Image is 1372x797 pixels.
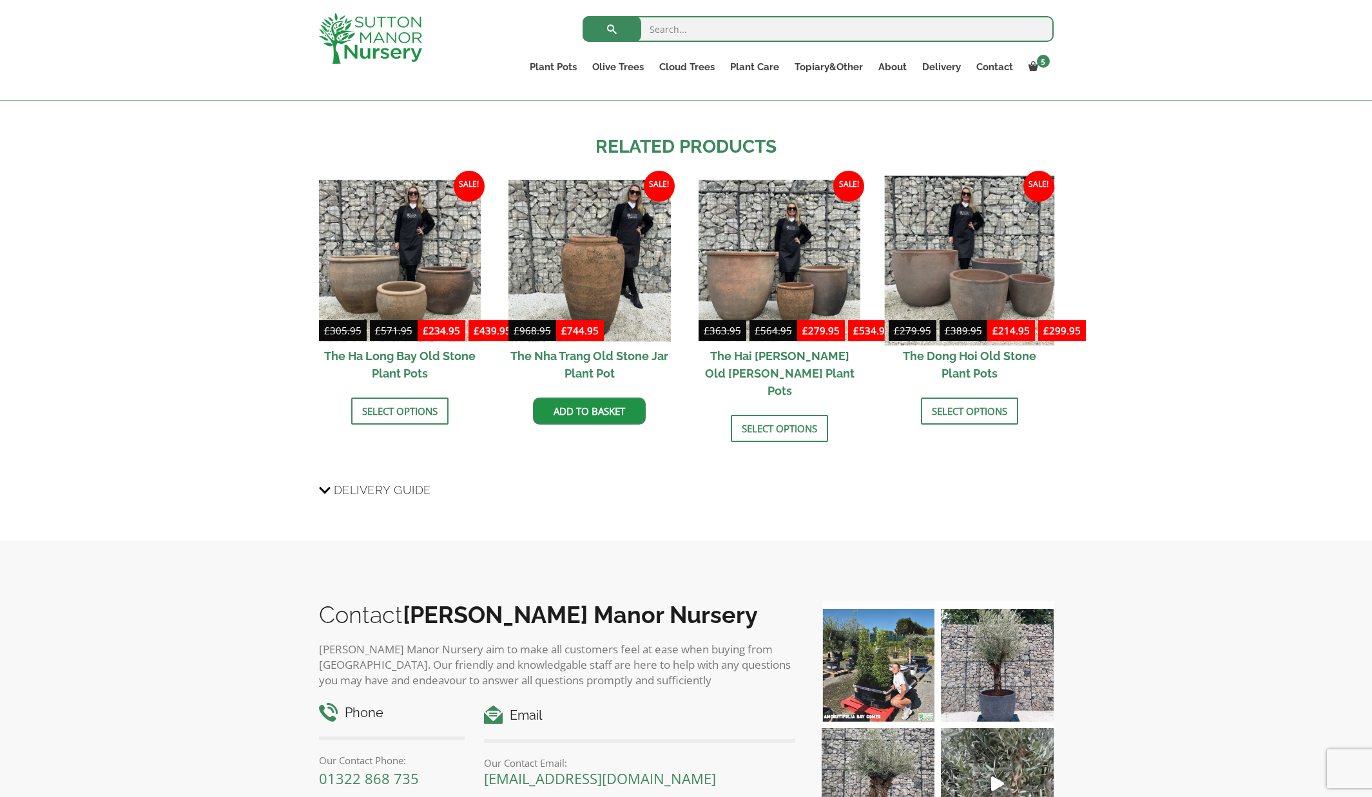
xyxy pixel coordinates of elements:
img: The Dong Hoi Old Stone Plant Pots [884,175,1054,345]
a: Sale! £305.95-£571.95 £234.95-£439.95 The Ha Long Bay Old Stone Plant Pots [319,180,481,388]
span: £ [1043,324,1049,337]
input: Search... [583,16,1054,42]
img: The Ha Long Bay Old Stone Plant Pots [319,180,481,341]
a: Plant Pots [522,58,585,76]
h4: Phone [319,703,465,723]
a: 5 [1021,58,1054,76]
a: 01322 868 735 [319,769,419,788]
span: £ [514,324,519,337]
ins: - [797,323,896,341]
span: 5 [1037,55,1050,68]
bdi: 234.95 [423,324,460,337]
a: Sale! £279.95-£389.95 £214.95-£299.95 The Dong Hoi Old Stone Plant Pots [889,180,1050,388]
bdi: 279.95 [802,324,840,337]
span: £ [945,324,951,337]
bdi: 214.95 [992,324,1030,337]
span: Sale! [1023,171,1054,202]
h2: The Ha Long Bay Old Stone Plant Pots [319,341,481,388]
span: £ [324,324,330,337]
a: Contact [969,58,1021,76]
b: [PERSON_NAME] Manor Nursery [403,601,758,628]
bdi: 363.95 [704,324,741,337]
del: - [319,323,418,341]
img: Our elegant & picturesque Angustifolia Cones are an exquisite addition to your Bay Tree collectio... [822,609,934,722]
h2: The Nha Trang Old Stone Jar Plant Pot [508,341,670,388]
span: £ [375,324,381,337]
ins: - [418,323,516,341]
p: Our Contact Phone: [319,753,465,768]
a: Topiary&Other [787,58,871,76]
a: Add to basket: “The Nha Trang Old Stone Jar Plant Pot” [533,398,646,425]
bdi: 571.95 [375,324,412,337]
span: £ [802,324,808,337]
a: Select options for “The Dong Hoi Old Stone Plant Pots” [921,398,1018,425]
span: £ [474,324,479,337]
svg: Play [991,776,1004,791]
a: Plant Care [722,58,787,76]
img: The Hai Phong Old Stone Plant Pots [699,180,860,341]
h2: Contact [319,601,796,628]
del: - [699,323,797,341]
a: Sale! The Nha Trang Old Stone Jar Plant Pot [508,180,670,388]
a: About [871,58,914,76]
bdi: 299.95 [1043,324,1081,337]
a: [EMAIL_ADDRESS][DOMAIN_NAME] [484,769,716,788]
span: £ [992,324,998,337]
h4: Email [484,706,795,725]
h2: The Dong Hoi Old Stone Plant Pots [889,341,1050,388]
a: Select options for “The Hai Phong Old Stone Plant Pots” [731,415,828,442]
span: £ [755,324,760,337]
img: logo [319,13,422,64]
a: Select options for “The Ha Long Bay Old Stone Plant Pots” [351,398,449,425]
bdi: 439.95 [474,324,511,337]
bdi: 534.95 [853,324,891,337]
a: Cloud Trees [652,58,722,76]
a: Delivery [914,58,969,76]
span: £ [704,324,710,337]
p: Our Contact Email: [484,755,795,771]
h2: The Hai [PERSON_NAME] Old [PERSON_NAME] Plant Pots [699,341,860,405]
span: £ [894,324,900,337]
span: Sale! [644,171,675,202]
span: Sale! [454,171,485,202]
bdi: 305.95 [324,324,362,337]
h2: Related products [319,133,1054,160]
p: [PERSON_NAME] Manor Nursery aim to make all customers feel at ease when buying from [GEOGRAPHIC_D... [319,642,796,688]
del: - [889,323,987,341]
bdi: 279.95 [894,324,931,337]
span: Sale! [833,171,864,202]
ins: - [987,323,1086,341]
bdi: 389.95 [945,324,982,337]
span: £ [853,324,859,337]
img: The Nha Trang Old Stone Jar Plant Pot [508,180,670,341]
span: Delivery Guide [334,478,431,502]
bdi: 968.95 [514,324,551,337]
span: £ [561,324,567,337]
img: A beautiful multi-stem Spanish Olive tree potted in our luxurious fibre clay pots 😍😍 [941,609,1054,722]
a: Sale! £363.95-£564.95 £279.95-£534.95 The Hai [PERSON_NAME] Old [PERSON_NAME] Plant Pots [699,180,860,405]
a: Olive Trees [585,58,652,76]
bdi: 744.95 [561,324,599,337]
bdi: 564.95 [755,324,792,337]
span: £ [423,324,429,337]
